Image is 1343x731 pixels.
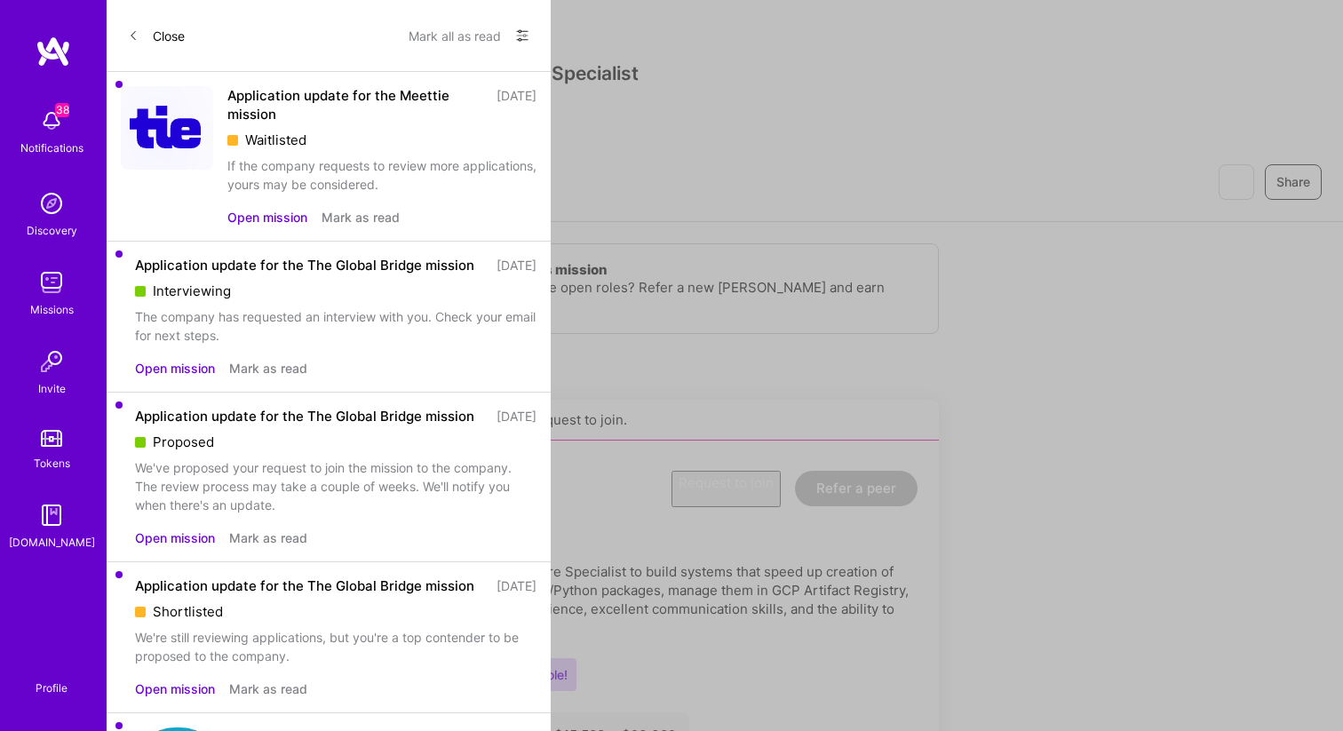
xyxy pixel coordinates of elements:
[229,528,307,547] button: Mark as read
[229,679,307,698] button: Mark as read
[322,208,400,226] button: Mark as read
[41,430,62,447] img: tokens
[135,679,215,698] button: Open mission
[135,528,215,547] button: Open mission
[38,379,66,398] div: Invite
[135,307,536,345] div: The company has requested an interview with you. Check your email for next steps.
[9,533,95,552] div: [DOMAIN_NAME]
[135,576,474,595] div: Application update for the The Global Bridge mission
[409,21,501,50] button: Mark all as read
[227,208,307,226] button: Open mission
[135,458,536,514] div: We've proposed your request to join the mission to the company. The review process may take a cou...
[227,86,486,123] div: Application update for the Meettie mission
[135,407,474,425] div: Application update for the The Global Bridge mission
[135,282,536,300] div: Interviewing
[34,454,70,473] div: Tokens
[20,139,83,157] div: Notifications
[135,359,215,377] button: Open mission
[227,156,536,194] div: If the company requests to review more applications, yours may be considered.
[229,359,307,377] button: Mark as read
[34,186,69,221] img: discovery
[497,407,536,425] div: [DATE]
[36,679,68,695] div: Profile
[135,433,536,451] div: Proposed
[121,86,213,170] img: Company Logo
[135,628,536,665] div: We're still reviewing applications, but you're a top contender to be proposed to the company.
[55,103,69,117] span: 38
[27,221,77,240] div: Discovery
[135,256,474,274] div: Application update for the The Global Bridge mission
[34,103,69,139] img: bell
[497,86,536,123] div: [DATE]
[128,21,185,50] button: Close
[227,131,536,149] div: Waitlisted
[497,576,536,595] div: [DATE]
[34,265,69,300] img: teamwork
[34,344,69,379] img: Invite
[497,256,536,274] div: [DATE]
[135,602,536,621] div: Shortlisted
[29,660,74,695] a: Profile
[30,300,74,319] div: Missions
[36,36,71,68] img: logo
[34,497,69,533] img: guide book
